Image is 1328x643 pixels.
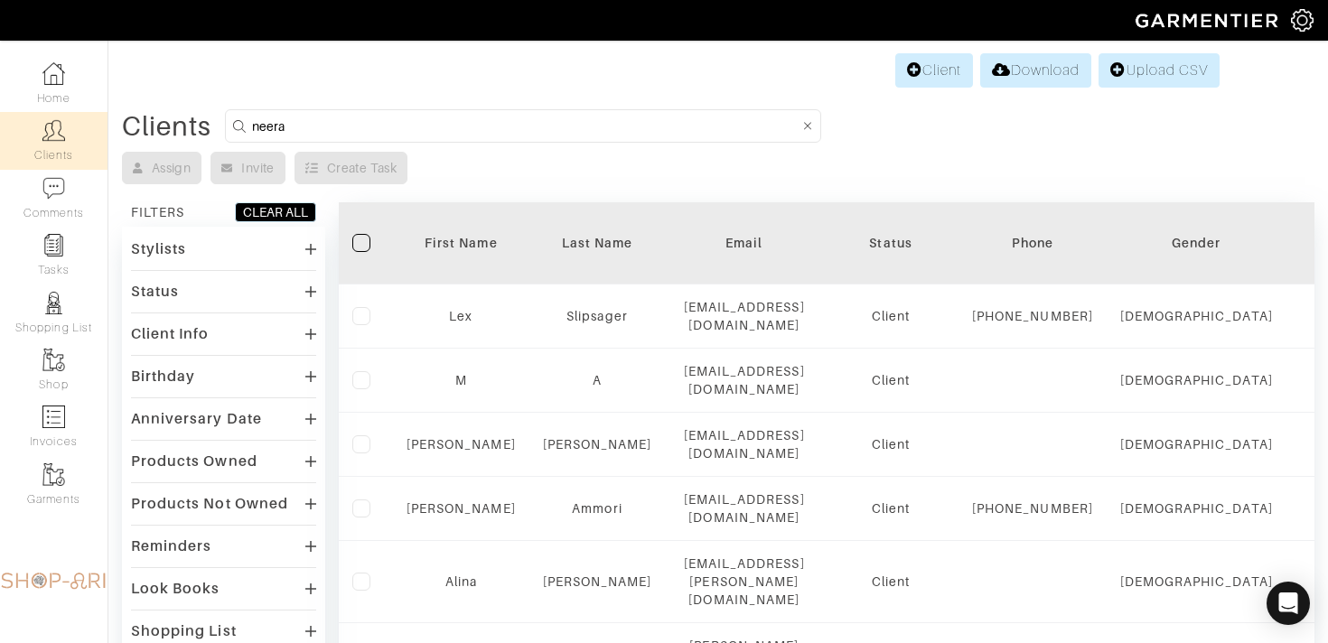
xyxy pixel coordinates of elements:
div: Email [678,234,809,252]
a: [PERSON_NAME] [543,574,652,589]
div: Gender [1120,234,1273,252]
th: Toggle SortBy [1107,202,1286,284]
div: Phone [972,234,1093,252]
div: Products Owned [131,452,257,471]
a: A [593,373,602,387]
a: Alina [445,574,477,589]
div: Last Name [543,234,652,252]
div: Client Info [131,325,210,343]
a: Lex [449,309,472,323]
div: [DEMOGRAPHIC_DATA] [1120,435,1273,453]
div: Anniversary Date [131,410,262,428]
a: Upload CSV [1099,53,1220,88]
div: [EMAIL_ADDRESS][DOMAIN_NAME] [678,490,809,527]
img: garments-icon-b7da505a4dc4fd61783c78ac3ca0ef83fa9d6f193b1c9dc38574b1d14d53ca28.png [42,349,65,371]
div: Status [131,283,179,301]
div: Shopping List [131,622,237,640]
div: Client [837,573,945,591]
button: CLEAR ALL [235,202,316,222]
input: Search by name, email, phone, city, or state [252,115,800,137]
th: Toggle SortBy [823,202,959,284]
div: FILTERS [131,203,184,221]
div: First Name [407,234,516,252]
div: [DEMOGRAPHIC_DATA] [1120,573,1273,591]
div: [EMAIL_ADDRESS][PERSON_NAME][DOMAIN_NAME] [678,554,809,609]
div: Client [837,307,945,325]
div: [DEMOGRAPHIC_DATA] [1120,307,1273,325]
a: [PERSON_NAME] [407,437,516,452]
div: [DEMOGRAPHIC_DATA] [1120,499,1273,517]
div: Status [837,234,945,252]
div: Look Books [131,580,220,598]
div: [EMAIL_ADDRESS][DOMAIN_NAME] [678,426,809,462]
div: Reminders [131,537,211,555]
div: Stylists [131,240,186,258]
div: Birthday [131,368,195,386]
a: Client [895,53,973,88]
div: [PHONE_NUMBER] [972,499,1093,517]
img: gear-icon-white-bd11855cb880d31180b6d7d6211b90ccbf57a29d726f0c71d8c61bd08dd39cc2.png [1291,9,1314,32]
img: reminder-icon-8004d30b9f0a5d33ae49ab947aed9ed385cf756f9e5892f1edd6e32f2345188e.png [42,234,65,256]
img: stylists-icon-eb353228a002819b7ec25b43dbf5f0378dd9e0616d9560372ff212230b889e62.png [42,292,65,314]
div: [EMAIL_ADDRESS][DOMAIN_NAME] [678,298,809,334]
a: [PERSON_NAME] [543,437,652,452]
img: comment-icon-a0a6a9ef722e966f86d9cbdc48e553b5cf19dbc54f86b18d962a5391bc8f6eb6.png [42,177,65,200]
a: Download [980,53,1091,88]
img: garmentier-logo-header-white-b43fb05a5012e4ada735d5af1a66efaba907eab6374d6393d1fbf88cb4ef424d.png [1127,5,1291,36]
div: Client [837,499,945,517]
div: Clients [122,117,211,135]
a: Ammori [572,501,622,516]
th: Toggle SortBy [393,202,529,284]
img: clients-icon-6bae9207a08558b7cb47a8932f037763ab4055f8c8b6bfacd5dc20c3e0201464.png [42,119,65,142]
div: Client [837,435,945,453]
div: Products Not Owned [131,495,288,513]
img: dashboard-icon-dbcd8f5a0b271acd01030246c82b418ddd0df26cd7fceb0bd07c9910d44c42f6.png [42,62,65,85]
a: M [455,373,467,387]
div: Client [837,371,945,389]
img: orders-icon-0abe47150d42831381b5fb84f609e132dff9fe21cb692f30cb5eec754e2cba89.png [42,405,65,428]
th: Toggle SortBy [529,202,666,284]
div: [DEMOGRAPHIC_DATA] [1120,371,1273,389]
div: [PHONE_NUMBER] [972,307,1093,325]
a: Slipsager [566,309,627,323]
a: [PERSON_NAME] [407,501,516,516]
div: [EMAIL_ADDRESS][DOMAIN_NAME] [678,362,809,398]
img: garments-icon-b7da505a4dc4fd61783c78ac3ca0ef83fa9d6f193b1c9dc38574b1d14d53ca28.png [42,463,65,486]
div: CLEAR ALL [243,203,308,221]
div: Open Intercom Messenger [1267,582,1310,625]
